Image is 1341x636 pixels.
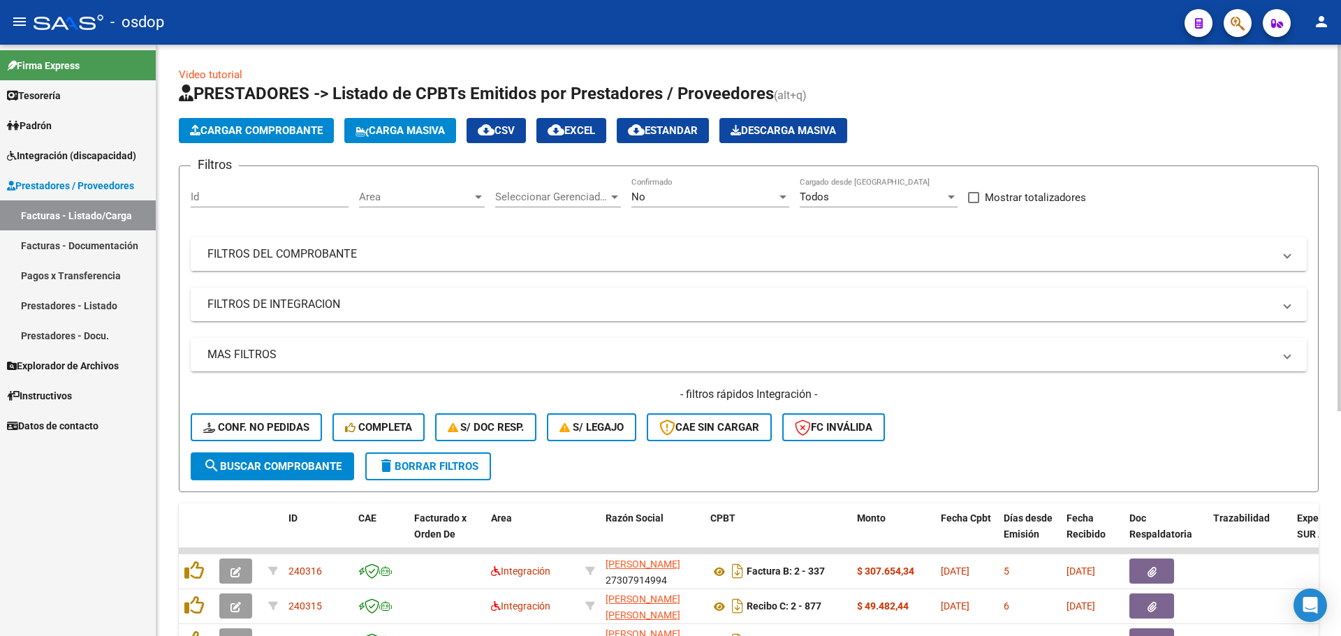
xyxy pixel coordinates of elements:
[378,460,478,473] span: Borrar Filtros
[191,338,1307,371] mat-expansion-panel-header: MAS FILTROS
[628,121,645,138] mat-icon: cloud_download
[409,503,485,565] datatable-header-cell: Facturado x Orden De
[7,358,119,374] span: Explorador de Archivos
[1067,600,1095,612] span: [DATE]
[998,503,1061,565] datatable-header-cell: Días desde Emisión
[491,565,550,577] span: Integración
[7,388,72,404] span: Instructivos
[606,591,699,621] div: 27337851466
[1004,600,1009,612] span: 6
[344,118,456,143] button: Carga Masiva
[288,565,322,577] span: 240316
[559,421,624,434] span: S/ legajo
[1004,565,1009,577] span: 5
[1294,589,1327,622] div: Open Intercom Messenger
[1004,512,1053,540] span: Días desde Emisión
[288,512,298,524] span: ID
[207,246,1273,262] mat-panel-title: FILTROS DEL COMPROBANTE
[1313,13,1330,30] mat-icon: person
[191,288,1307,321] mat-expansion-panel-header: FILTROS DE INTEGRACION
[365,452,491,480] button: Borrar Filtros
[207,347,1273,362] mat-panel-title: MAS FILTROS
[782,413,885,441] button: FC Inválida
[1067,565,1095,577] span: [DATE]
[495,191,608,203] span: Seleccionar Gerenciador
[985,189,1086,206] span: Mostrar totalizadores
[728,595,747,617] i: Descargar documento
[110,7,164,38] span: - osdop
[491,600,550,612] span: Integración
[747,566,825,577] strong: Factura B: 2 - 337
[358,512,376,524] span: CAE
[203,421,309,434] span: Conf. no pedidas
[795,421,872,434] span: FC Inválida
[7,88,61,103] span: Tesorería
[11,13,28,30] mat-icon: menu
[1213,512,1270,524] span: Trazabilidad
[191,155,239,175] h3: Filtros
[207,297,1273,312] mat-panel-title: FILTROS DE INTEGRACION
[548,124,595,137] span: EXCEL
[719,118,847,143] app-download-masive: Descarga masiva de comprobantes (adjuntos)
[179,68,242,81] a: Video tutorial
[705,503,851,565] datatable-header-cell: CPBT
[1129,512,1192,540] span: Doc Respaldatoria
[190,124,323,137] span: Cargar Comprobante
[547,413,636,441] button: S/ legajo
[191,237,1307,271] mat-expansion-panel-header: FILTROS DEL COMPROBANTE
[283,503,353,565] datatable-header-cell: ID
[478,121,494,138] mat-icon: cloud_download
[353,503,409,565] datatable-header-cell: CAE
[356,124,445,137] span: Carga Masiva
[941,600,969,612] span: [DATE]
[600,503,705,565] datatable-header-cell: Razón Social
[710,512,735,524] span: CPBT
[774,89,807,102] span: (alt+q)
[935,503,998,565] datatable-header-cell: Fecha Cpbt
[414,512,467,540] span: Facturado x Orden De
[617,118,709,143] button: Estandar
[647,413,772,441] button: CAE SIN CARGAR
[1067,512,1106,540] span: Fecha Recibido
[1208,503,1291,565] datatable-header-cell: Trazabilidad
[719,118,847,143] button: Descarga Masiva
[857,600,909,612] strong: $ 49.482,44
[378,457,395,474] mat-icon: delete
[7,118,52,133] span: Padrón
[191,413,322,441] button: Conf. no pedidas
[191,452,354,480] button: Buscar Comprobante
[628,124,698,137] span: Estandar
[728,560,747,582] i: Descargar documento
[606,512,664,524] span: Razón Social
[7,148,136,163] span: Integración (discapacidad)
[1124,503,1208,565] datatable-header-cell: Doc Respaldatoria
[548,121,564,138] mat-icon: cloud_download
[179,84,774,103] span: PRESTADORES -> Listado de CPBTs Emitidos por Prestadores / Proveedores
[606,559,680,570] span: [PERSON_NAME]
[191,387,1307,402] h4: - filtros rápidos Integración -
[941,565,969,577] span: [DATE]
[203,460,342,473] span: Buscar Comprobante
[747,601,821,612] strong: Recibo C: 2 - 877
[631,191,645,203] span: No
[7,418,98,434] span: Datos de contacto
[857,512,886,524] span: Monto
[7,178,134,193] span: Prestadores / Proveedores
[606,556,699,586] div: 27307914994
[536,118,606,143] button: EXCEL
[203,457,220,474] mat-icon: search
[485,503,580,565] datatable-header-cell: Area
[606,593,680,621] span: [PERSON_NAME] [PERSON_NAME]
[448,421,525,434] span: S/ Doc Resp.
[857,565,914,577] strong: $ 307.654,34
[491,512,512,524] span: Area
[179,118,334,143] button: Cargar Comprobante
[941,512,991,524] span: Fecha Cpbt
[7,58,80,73] span: Firma Express
[435,413,537,441] button: S/ Doc Resp.
[1061,503,1124,565] datatable-header-cell: Fecha Recibido
[851,503,935,565] datatable-header-cell: Monto
[359,191,472,203] span: Area
[800,191,829,203] span: Todos
[478,124,515,137] span: CSV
